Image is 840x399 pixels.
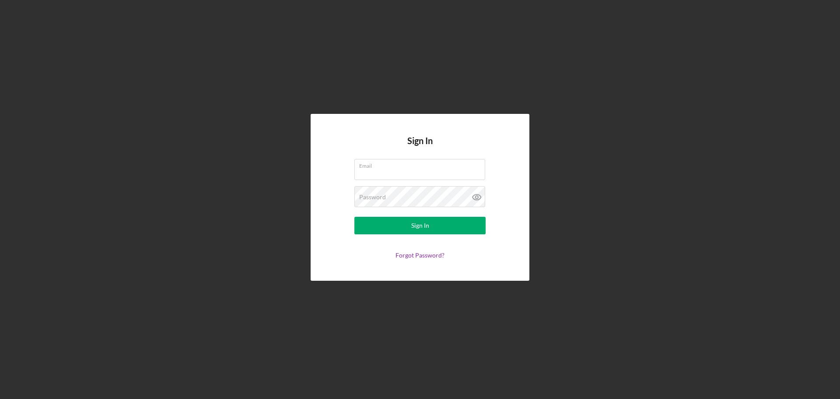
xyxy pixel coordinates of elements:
[407,136,433,159] h4: Sign In
[395,251,444,259] a: Forgot Password?
[359,159,485,169] label: Email
[359,194,386,201] label: Password
[354,217,486,234] button: Sign In
[411,217,429,234] div: Sign In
